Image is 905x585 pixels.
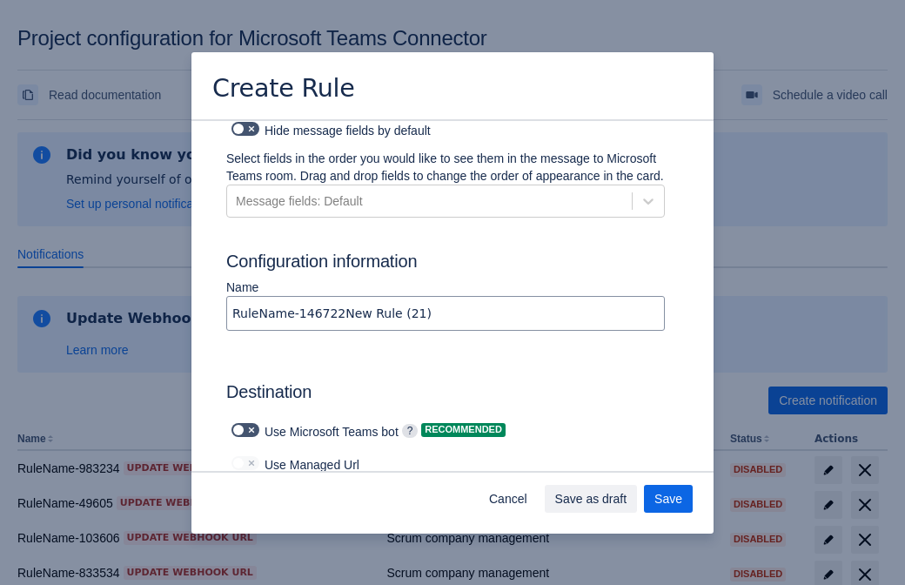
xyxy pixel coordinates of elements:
div: Use Managed Url [226,451,651,475]
span: Save [654,485,682,513]
span: ? [402,424,419,438]
span: Cancel [489,485,527,513]
h3: Configuration information [226,251,679,279]
h3: Destination [226,381,665,409]
p: Name [226,279,665,296]
button: Cancel [479,485,538,513]
button: Save [644,485,693,513]
button: Save as draft [545,485,638,513]
p: Select fields in the order you would like to see them in the message to Microsoft Teams room. Dra... [226,150,665,185]
input: Please enter the name of the rule here [227,298,664,329]
div: Hide message fields by default [226,117,665,141]
div: Use Microsoft Teams bot [226,418,399,442]
span: Save as draft [555,485,627,513]
h3: Create Rule [212,73,355,107]
div: Message fields: Default [236,192,363,210]
span: Recommended [421,425,506,434]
